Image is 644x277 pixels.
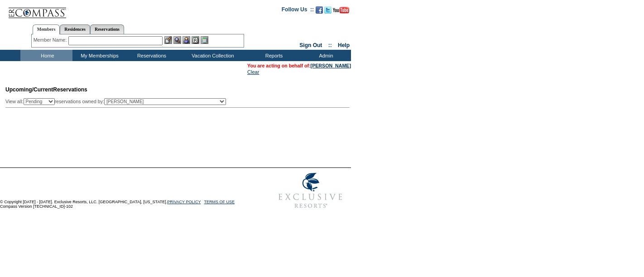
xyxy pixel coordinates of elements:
div: View all: reservations owned by: [5,98,230,105]
span: Upcoming/Current [5,86,53,93]
img: b_edit.gif [164,36,172,44]
span: You are acting on behalf of: [247,63,351,68]
a: Residences [60,24,90,34]
td: Vacation Collection [177,50,247,61]
a: [PERSON_NAME] [311,63,351,68]
a: PRIVACY POLICY [167,200,201,204]
img: Subscribe to our YouTube Channel [333,7,349,14]
td: Reports [247,50,299,61]
img: b_calculator.gif [201,36,208,44]
td: My Memberships [72,50,125,61]
a: Sign Out [299,42,322,48]
span: :: [328,42,332,48]
img: Impersonate [183,36,190,44]
a: Subscribe to our YouTube Channel [333,9,349,14]
a: TERMS OF USE [204,200,235,204]
a: Clear [247,69,259,75]
img: Exclusive Resorts [270,168,351,213]
a: Become our fan on Facebook [316,9,323,14]
img: Become our fan on Facebook [316,6,323,14]
a: Members [33,24,60,34]
a: Reservations [90,24,124,34]
a: Help [338,42,350,48]
img: Follow us on Twitter [324,6,332,14]
td: Admin [299,50,351,61]
td: Reservations [125,50,177,61]
img: View [173,36,181,44]
img: Reservations [192,36,199,44]
td: Home [20,50,72,61]
div: Member Name: [34,36,68,44]
span: Reservations [5,86,87,93]
a: Follow us on Twitter [324,9,332,14]
td: Follow Us :: [282,5,314,16]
